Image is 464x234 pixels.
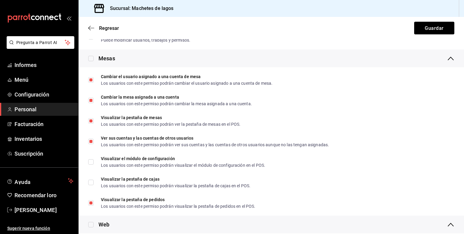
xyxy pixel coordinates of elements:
font: Visualizar la pestaña de pedidos [101,197,165,202]
button: Pregunta a Parrot AI [7,36,74,49]
font: Informes [14,62,37,68]
font: Puede modificar usuarios, trabajos y permisos. [101,38,190,43]
button: Regresar [88,25,119,31]
button: Guardar [414,22,454,34]
font: Web [98,221,109,228]
font: Regresar [99,25,119,31]
font: Recomendar loro [14,192,56,198]
font: Los usuarios con este permiso podrán visualizar la pestaña de pedidos en el POS. [101,204,256,209]
font: Configuración [14,91,49,98]
font: Sugerir nueva función [7,226,50,231]
font: Cambiar la mesa asignada a una cuenta [101,95,179,100]
font: Los usuarios con este permiso podrán ver la pestaña de mesas en el POS. [101,122,240,127]
font: Inventarios [14,136,42,142]
font: Cambiar el usuario asignado a una cuenta de mesa [101,74,201,79]
font: Los usuarios con este permiso podrán cambiar el usuario asignado a una cuenta de mesa. [101,81,272,86]
font: Los usuarios con este permiso podrán visualizar el módulo de configuración en el POS. [101,163,265,168]
button: abrir_cajón_menú [66,16,71,21]
font: Suscripción [14,150,43,157]
font: Personal [14,106,37,112]
font: Pregunta a Parrot AI [16,40,57,45]
font: Los usuarios con este permiso podrán ver sus cuentas y las cuentas de otros usuarios aunque no la... [101,142,329,147]
font: Mesas [98,55,115,62]
font: Guardar [425,25,443,31]
font: Sucursal: Machetes de lagos [110,5,174,11]
font: Los usuarios con este permiso podrán visualizar la pestaña de cajas en el POS. [101,183,250,188]
font: Visualizar la pestaña de cajas [101,177,159,182]
font: Facturación [14,121,43,127]
font: Menú [14,77,29,83]
font: Ayuda [14,179,31,185]
font: Visualizar el módulo de configuración [101,156,175,161]
font: Visualizar la pestaña de mesas [101,115,162,120]
font: Los usuarios con este permiso podrán cambiar la mesa asignada a una cuenta. [101,101,252,106]
a: Pregunta a Parrot AI [4,44,74,50]
font: Ver sus cuentas y las cuentas de otros usuarios [101,136,193,141]
font: [PERSON_NAME] [14,207,57,213]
